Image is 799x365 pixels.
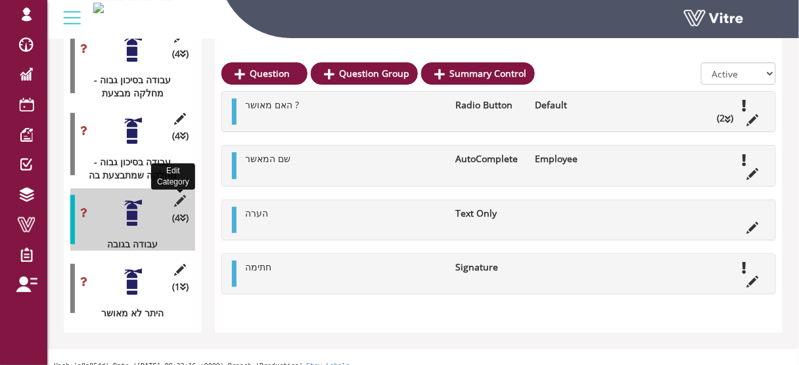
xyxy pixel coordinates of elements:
span: הערה [245,207,268,219]
a: Question [221,62,308,85]
div: Edit Category [151,163,195,190]
li: Default [528,98,607,112]
img: 40d9aad5-a737-4999-9f13-b3f23ddca12b.png [93,3,104,13]
li: Text Only [449,207,528,220]
li: (2 ) [711,112,741,125]
li: Signature [449,261,528,274]
span: (4 ) [172,129,189,142]
span: האם מאושר ? [245,98,299,111]
div: עבודה בגובה [70,238,185,251]
a: Question Group [311,62,418,85]
div: עבודה בסיכון גבוה - מחלקה שמתבצעת בה [70,156,185,182]
span: שם המאשר [245,152,290,165]
li: Employee [528,152,607,165]
a: Summary Control [421,62,535,85]
span: (4 ) [172,47,189,60]
li: Radio Button [449,98,528,112]
div: היתר לא מאושר [70,307,185,320]
span: חתימה [245,261,271,273]
span: (1 ) [172,280,189,293]
span: (4 ) [172,211,189,225]
div: עבודה בסיכון גבוה - מחלקה מבצעת [70,74,185,100]
li: AutoComplete [449,152,528,165]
